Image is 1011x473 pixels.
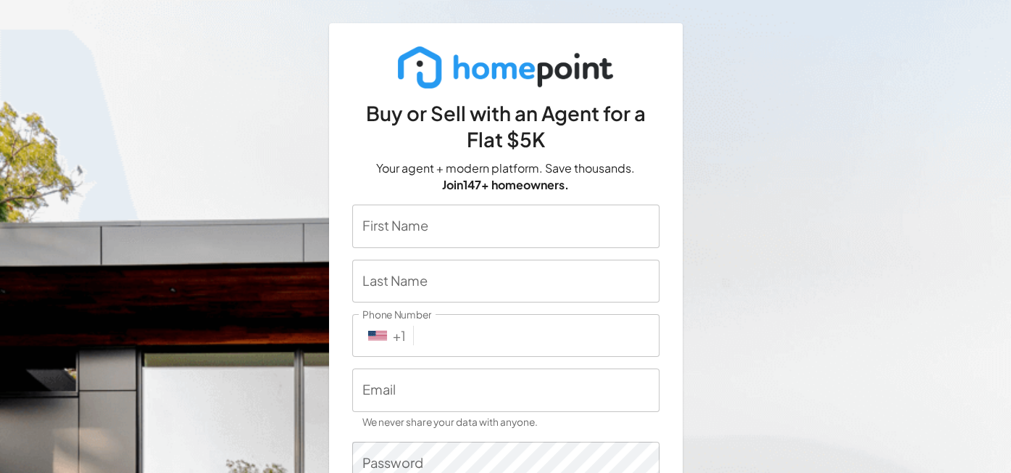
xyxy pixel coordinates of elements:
[362,414,649,431] p: We never share your data with anyone.
[352,100,660,153] h5: Buy or Sell with an Agent for a Flat $5K
[352,160,660,194] p: Your agent + modern platform. Save thousands.
[442,177,569,192] b: Join 147 + homeowners.
[398,46,613,89] img: new_logo_light.png
[362,308,431,322] label: Phone Number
